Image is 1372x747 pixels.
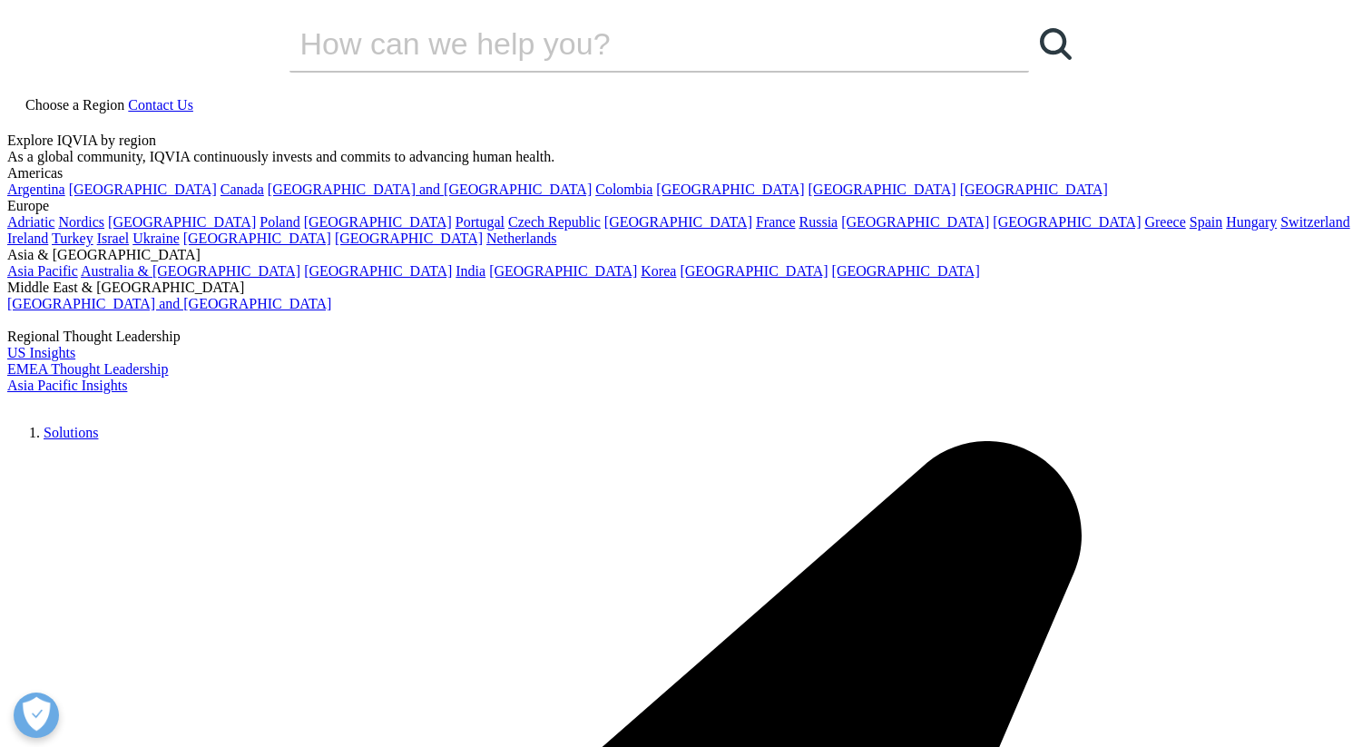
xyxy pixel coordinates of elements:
a: Israel [97,231,130,246]
a: [GEOGRAPHIC_DATA] [304,263,452,279]
a: Russia [799,214,838,230]
a: Adriatic [7,214,54,230]
a: Hungary [1226,214,1277,230]
a: Poland [260,214,299,230]
a: Portugal [456,214,505,230]
a: Turkey [52,231,93,246]
a: [GEOGRAPHIC_DATA] [335,231,483,246]
a: Canada [220,182,264,197]
a: [GEOGRAPHIC_DATA] [832,263,980,279]
a: Ukraine [132,231,180,246]
div: Explore IQVIA by region [7,133,1365,149]
a: Colombia [595,182,652,197]
a: [GEOGRAPHIC_DATA] [680,263,828,279]
a: [GEOGRAPHIC_DATA] [69,182,217,197]
a: Spain [1190,214,1222,230]
a: India [456,263,485,279]
a: Asia Pacific [7,263,78,279]
a: [GEOGRAPHIC_DATA] and [GEOGRAPHIC_DATA] [268,182,592,197]
a: EMEA Thought Leadership [7,361,168,377]
div: Middle East & [GEOGRAPHIC_DATA] [7,280,1365,296]
span: Choose a Region [25,97,124,113]
a: [GEOGRAPHIC_DATA] [183,231,331,246]
a: Solutions [44,425,98,440]
a: Ireland [7,231,48,246]
svg: Search [1040,28,1072,60]
a: [GEOGRAPHIC_DATA] [108,214,256,230]
a: [GEOGRAPHIC_DATA] [489,263,637,279]
a: Greece [1144,214,1185,230]
button: Open Preferences [14,693,59,738]
a: Search [1029,16,1083,71]
a: Korea [641,263,676,279]
a: [GEOGRAPHIC_DATA] [304,214,452,230]
a: [GEOGRAPHIC_DATA] [993,214,1141,230]
input: Search [289,16,977,71]
div: Asia & [GEOGRAPHIC_DATA] [7,247,1365,263]
div: Europe [7,198,1365,214]
a: [GEOGRAPHIC_DATA] [604,214,752,230]
a: [GEOGRAPHIC_DATA] and [GEOGRAPHIC_DATA] [7,296,331,311]
a: [GEOGRAPHIC_DATA] [841,214,989,230]
a: Nordics [58,214,104,230]
a: Australia & [GEOGRAPHIC_DATA] [81,263,300,279]
a: [GEOGRAPHIC_DATA] [656,182,804,197]
a: Asia Pacific Insights [7,378,127,393]
a: [GEOGRAPHIC_DATA] [808,182,956,197]
a: Contact Us [128,97,193,113]
div: Regional Thought Leadership [7,329,1365,345]
div: Americas [7,165,1365,182]
a: Argentina [7,182,65,197]
a: Switzerland [1280,214,1349,230]
a: US Insights [7,345,75,360]
a: France [756,214,796,230]
a: [GEOGRAPHIC_DATA] [960,182,1108,197]
a: Netherlands [486,231,556,246]
a: Czech Republic [508,214,601,230]
div: As a global community, IQVIA continuously invests and commits to advancing human health. [7,149,1365,165]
